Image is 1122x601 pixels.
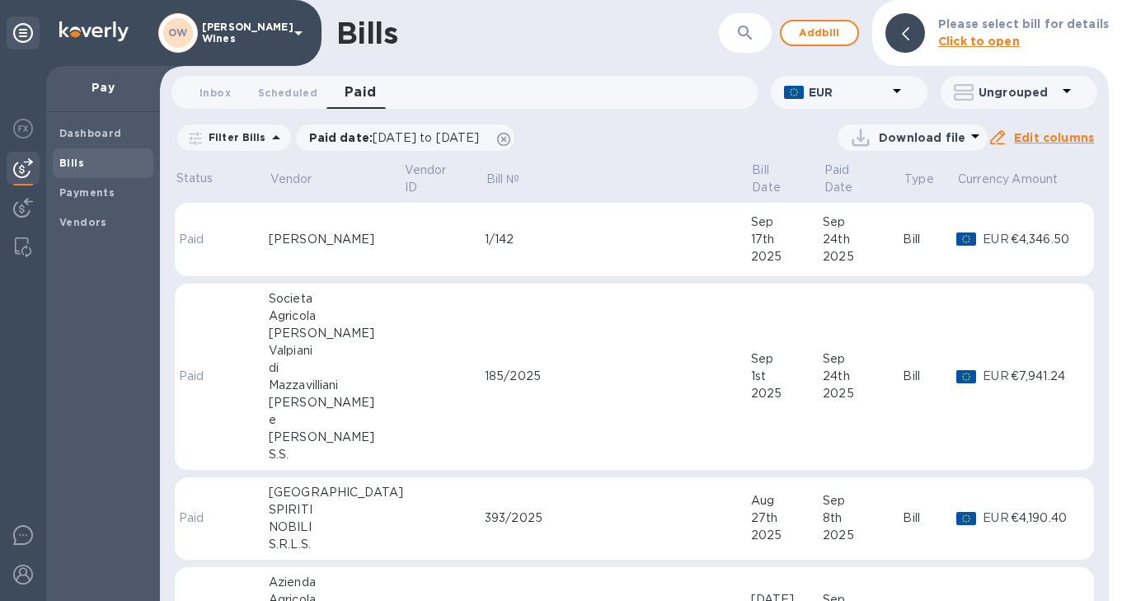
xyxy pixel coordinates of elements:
[269,484,403,501] div: [GEOGRAPHIC_DATA]
[809,84,887,101] p: EUR
[938,35,1020,48] b: Click to open
[296,124,515,151] div: Paid date:[DATE] to [DATE]
[336,16,397,50] h1: Bills
[958,171,1009,188] p: Currency
[269,308,403,325] div: Agricola
[179,509,210,527] p: Paid
[270,171,312,188] p: Vendor
[7,16,40,49] div: Unpin categories
[269,519,403,536] div: NOBILI
[59,21,129,41] img: Logo
[269,394,403,411] div: [PERSON_NAME]
[179,368,210,385] p: Paid
[823,492,903,509] div: Sep
[270,171,334,188] span: Vendor
[1014,131,1094,144] u: Edit columns
[485,231,751,248] div: 1/142
[485,509,751,527] div: 393/2025
[179,231,210,248] p: Paid
[752,162,821,196] span: Bill Date
[1011,368,1081,385] div: €7,941.24
[486,171,520,188] p: Bill №
[269,574,403,591] div: Azienda
[202,130,266,144] p: Filter Bills
[59,157,84,169] b: Bills
[405,162,483,196] span: Vendor ID
[269,359,403,377] div: di
[1011,231,1081,248] div: €4,346.50
[200,84,231,101] span: Inbox
[751,509,824,527] div: 27th
[59,127,122,139] b: Dashboard
[904,171,955,188] span: Type
[269,377,403,394] div: Mazzavilliani
[823,368,903,385] div: 24th
[405,162,462,196] p: Vendor ID
[903,509,956,527] div: Bill
[1011,509,1081,527] div: €4,190.40
[823,385,903,402] div: 2025
[486,171,542,188] span: Bill №
[751,527,824,544] div: 2025
[983,509,1010,527] p: EUR
[824,162,902,196] span: Paid Date
[824,162,880,196] p: Paid Date
[373,131,479,144] span: [DATE] to [DATE]
[1012,171,1058,188] p: Amount
[823,231,903,248] div: 24th
[751,231,824,248] div: 17th
[752,162,800,196] p: Bill Date
[59,79,147,96] p: Pay
[59,186,115,199] b: Payments
[903,231,956,248] div: Bill
[983,231,1010,248] p: EUR
[269,536,403,553] div: S.R.L.S.
[309,129,488,146] p: Paid date :
[983,368,1010,385] p: EUR
[269,290,403,308] div: Societa
[1012,171,1079,188] span: Amount
[751,368,824,385] div: 1st
[823,350,903,368] div: Sep
[903,368,956,385] div: Bill
[751,350,824,368] div: Sep
[269,429,403,446] div: [PERSON_NAME]
[979,84,1057,101] p: Ungrouped
[269,411,403,429] div: e
[269,501,403,519] div: SPIRITI
[485,368,751,385] div: 185/2025
[823,214,903,231] div: Sep
[269,325,403,342] div: [PERSON_NAME]
[751,214,824,231] div: Sep
[269,446,403,463] div: S.S.
[751,248,824,265] div: 2025
[59,216,107,228] b: Vendors
[176,170,214,187] p: Status
[202,21,284,45] p: [PERSON_NAME] Wines
[751,385,824,402] div: 2025
[780,20,859,46] button: Addbill
[823,248,903,265] div: 2025
[879,129,965,146] p: Download file
[938,17,1109,31] b: Please select bill for details
[823,527,903,544] div: 2025
[269,342,403,359] div: Valpiani
[823,509,903,527] div: 8th
[904,171,934,188] p: Type
[345,81,377,104] span: Paid
[13,119,33,139] img: Foreign exchange
[258,84,317,101] span: Scheduled
[795,23,844,43] span: Add bill
[751,492,824,509] div: Aug
[269,231,403,248] div: [PERSON_NAME]
[168,26,188,39] b: OW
